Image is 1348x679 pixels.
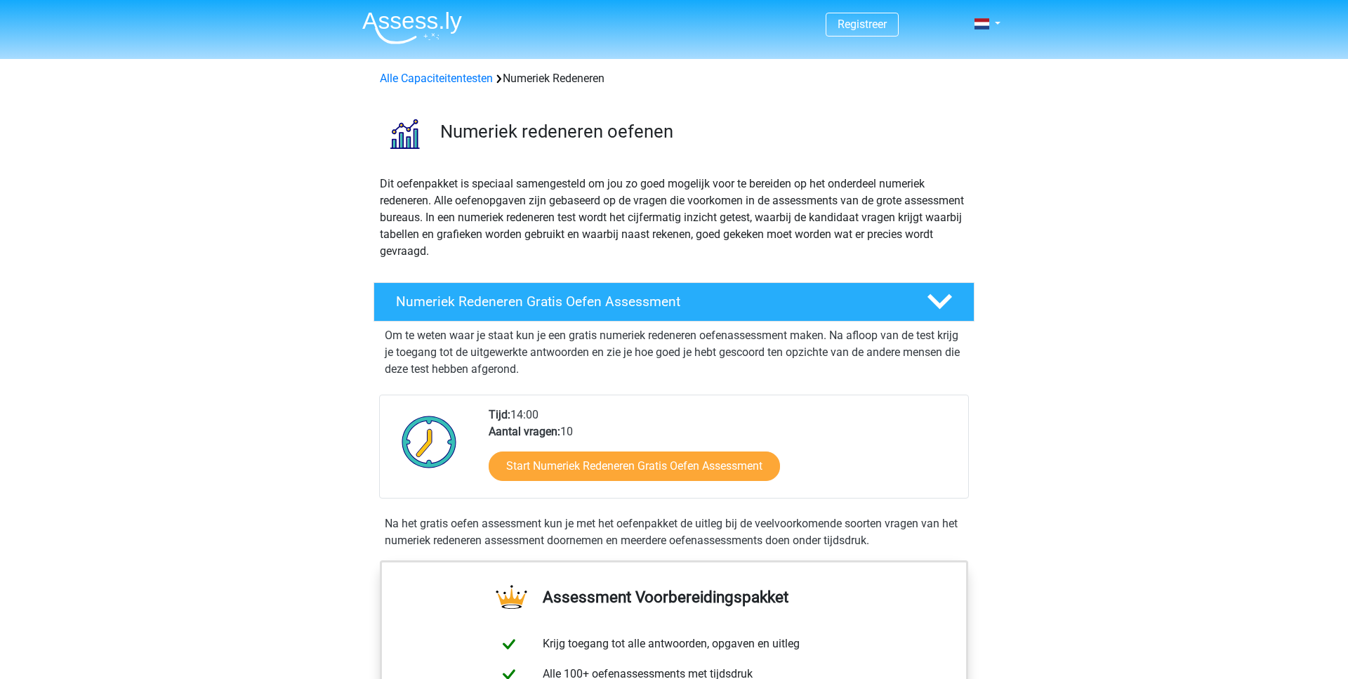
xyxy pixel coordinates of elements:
[489,425,560,438] b: Aantal vragen:
[379,515,969,549] div: Na het gratis oefen assessment kun je met het oefenpakket de uitleg bij de veelvoorkomende soorte...
[396,294,904,310] h4: Numeriek Redeneren Gratis Oefen Assessment
[489,451,780,481] a: Start Numeriek Redeneren Gratis Oefen Assessment
[380,72,493,85] a: Alle Capaciteitentesten
[838,18,887,31] a: Registreer
[394,407,465,477] img: Klok
[489,408,510,421] b: Tijd:
[374,104,434,164] img: numeriek redeneren
[362,11,462,44] img: Assessly
[374,70,974,87] div: Numeriek Redeneren
[478,407,967,498] div: 14:00 10
[368,282,980,322] a: Numeriek Redeneren Gratis Oefen Assessment
[380,176,968,260] p: Dit oefenpakket is speciaal samengesteld om jou zo goed mogelijk voor te bereiden op het onderdee...
[440,121,963,143] h3: Numeriek redeneren oefenen
[385,327,963,378] p: Om te weten waar je staat kun je een gratis numeriek redeneren oefenassessment maken. Na afloop v...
